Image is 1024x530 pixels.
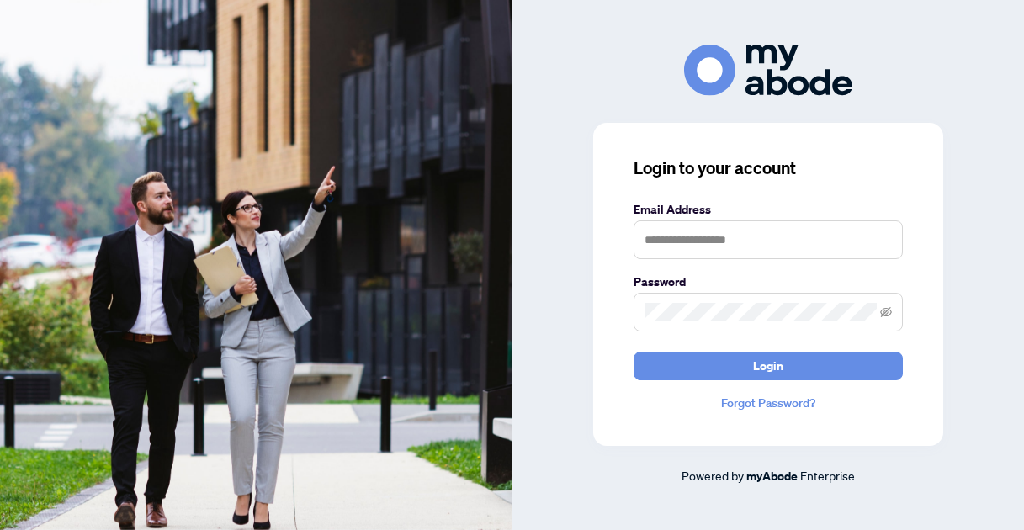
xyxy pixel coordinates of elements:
[684,45,852,96] img: ma-logo
[634,352,903,380] button: Login
[634,394,903,412] a: Forgot Password?
[634,200,903,219] label: Email Address
[634,273,903,291] label: Password
[880,306,892,318] span: eye-invisible
[682,468,744,483] span: Powered by
[634,156,903,180] h3: Login to your account
[800,468,855,483] span: Enterprise
[753,352,783,379] span: Login
[746,467,798,485] a: myAbode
